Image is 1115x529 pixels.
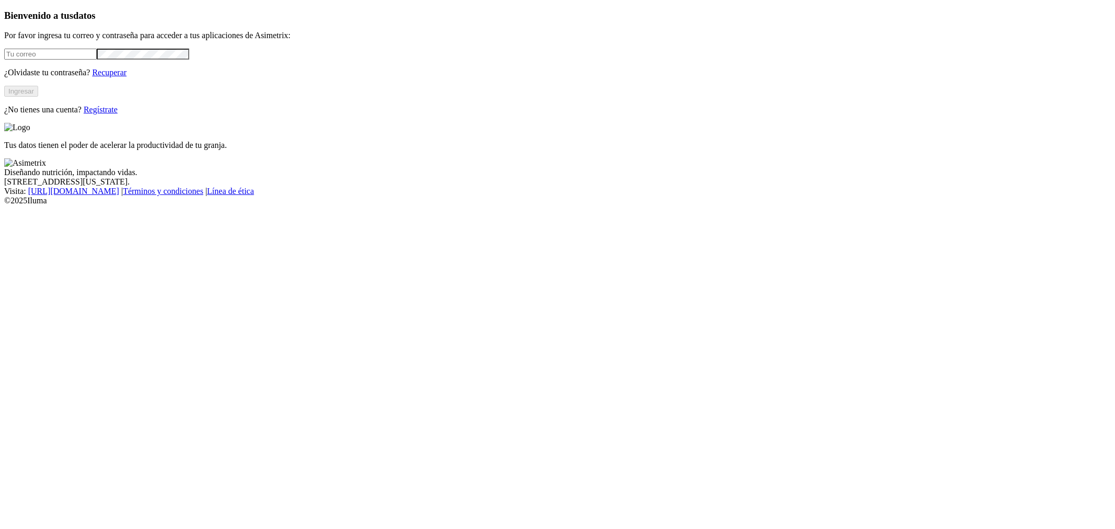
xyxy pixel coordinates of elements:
[28,187,119,195] a: [URL][DOMAIN_NAME]
[4,177,1111,187] div: [STREET_ADDRESS][US_STATE].
[4,105,1111,114] p: ¿No tienes una cuenta?
[4,187,1111,196] div: Visita : | |
[73,10,96,21] span: datos
[4,168,1111,177] div: Diseñando nutrición, impactando vidas.
[4,196,1111,205] div: © 2025 Iluma
[4,123,30,132] img: Logo
[4,86,38,97] button: Ingresar
[4,158,46,168] img: Asimetrix
[4,141,1111,150] p: Tus datos tienen el poder de acelerar la productividad de tu granja.
[92,68,127,77] a: Recuperar
[4,10,1111,21] h3: Bienvenido a tus
[84,105,118,114] a: Regístrate
[207,187,254,195] a: Línea de ética
[123,187,203,195] a: Términos y condiciones
[4,68,1111,77] p: ¿Olvidaste tu contraseña?
[4,31,1111,40] p: Por favor ingresa tu correo y contraseña para acceder a tus aplicaciones de Asimetrix:
[4,49,97,60] input: Tu correo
